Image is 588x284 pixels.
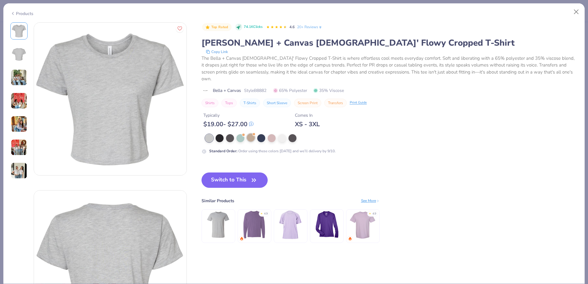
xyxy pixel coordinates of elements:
div: The Bella + Canvas [DEMOGRAPHIC_DATA]' Flowy Cropped T-Shirt is where effortless cool meets every... [202,55,578,82]
img: trending.gif [348,237,352,240]
span: Bella + Canvas [213,87,241,94]
button: Tops [221,99,237,107]
button: Transfers [324,99,347,107]
div: Order using these colors [DATE] and we’ll delivery by 9/10. [209,148,336,154]
button: T-Shirts [240,99,260,107]
img: Top Rated sort [205,25,210,30]
img: trending.gif [240,237,243,240]
img: Front [34,23,187,175]
button: copy to clipboard [204,49,230,55]
div: Typically [203,112,254,119]
div: Similar Products [202,198,234,204]
div: Products [10,10,33,17]
img: Front [12,24,26,38]
button: Short Sleeve [263,99,291,107]
img: Shaka Wear Garment-Dyed Crewneck T-Shirt [276,210,305,239]
button: Like [176,25,184,32]
a: 20+ Reviews [297,24,322,30]
img: User generated content [11,162,27,179]
img: Comfort Colors Adult Heavyweight T-Shirt [348,210,377,239]
div: $ 19.00 - $ 27.00 [203,120,254,128]
span: Style B8882 [244,87,266,94]
img: User generated content [11,139,27,156]
img: User generated content [11,69,27,86]
div: ★ [260,212,263,214]
div: 4.9 [264,212,268,216]
strong: Standard Order : [209,149,237,153]
img: Comfort Colors Adult Heavyweight RS Long-Sleeve T-Shirt [240,210,269,239]
img: User generated content [11,93,27,109]
img: User generated content [11,116,27,132]
span: 65% Polyester [273,87,307,94]
button: Switch to This [202,172,268,188]
img: Team 365 Ladies' Zone Performance Long-Sleeve T-Shirt [312,210,341,239]
div: XS - 3XL [295,120,320,128]
button: Badge Button [202,23,232,31]
span: 35% Viscose [313,87,344,94]
span: Top Rated [211,25,228,29]
button: Screen Print [294,99,321,107]
div: 4.9 [372,212,376,216]
div: ★ [369,212,371,214]
div: Comes In [295,112,320,119]
div: See More [361,198,380,203]
span: 74.1K Clicks [244,25,262,30]
span: 4.6 [289,25,295,29]
div: Print Guide [350,100,367,105]
div: 4.6 Stars [266,22,287,32]
img: brand logo [202,88,210,93]
button: Close [571,6,582,18]
button: Shirts [202,99,218,107]
img: Back [12,47,26,62]
div: [PERSON_NAME] + Canvas [DEMOGRAPHIC_DATA]' Flowy Cropped T-Shirt [202,37,578,49]
img: Bella + Canvas Unisex Made In The USA Jersey Short Sleeve Tee [204,210,233,239]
